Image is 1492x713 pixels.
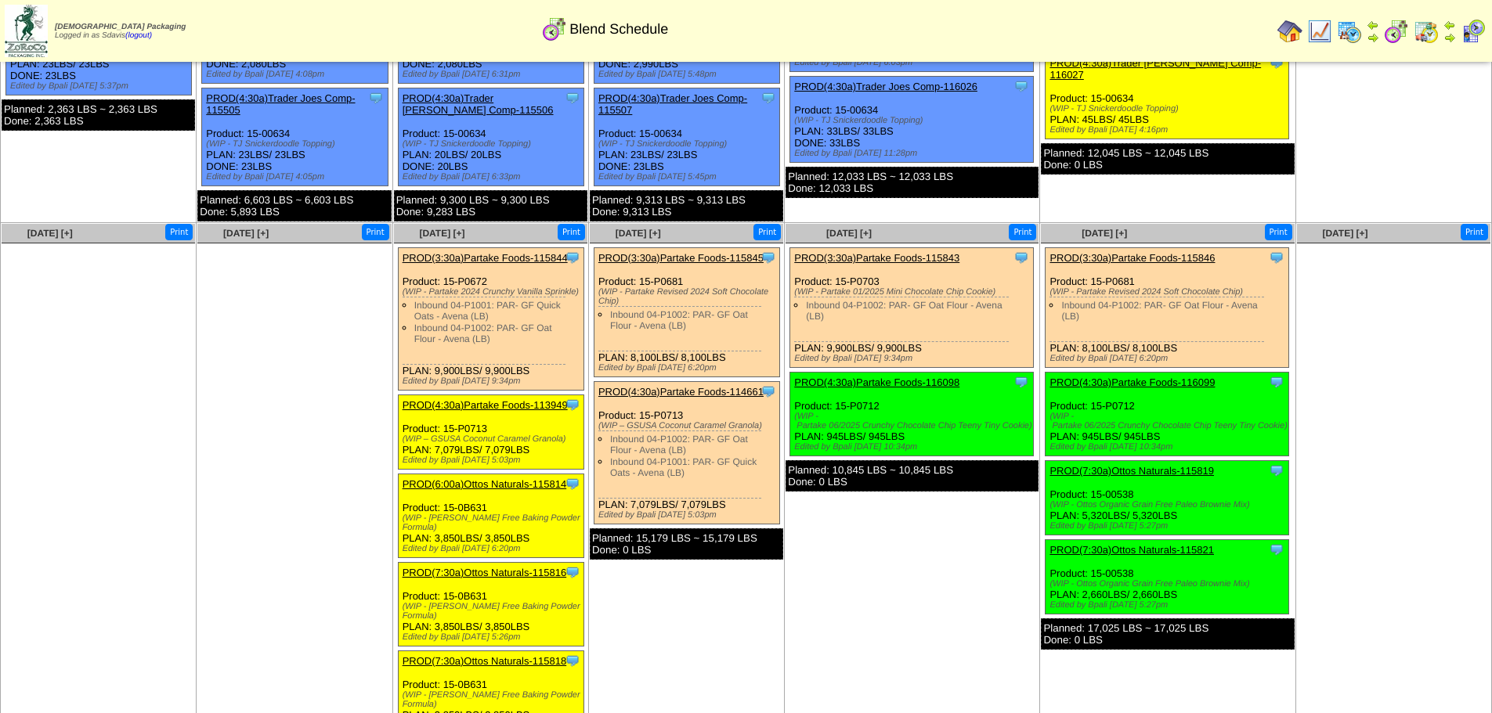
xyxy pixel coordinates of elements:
a: [DATE] [+] [223,228,269,239]
div: Planned: 12,045 LBS ~ 12,045 LBS Done: 0 LBS [1041,143,1294,175]
div: Edited by Bpali [DATE] 5:27pm [1049,521,1288,531]
div: (WIP - Ottos Organic Grain Free Paleo Brownie Mix) [1049,500,1288,510]
a: PROD(3:30a)Partake Foods-115844 [403,252,568,264]
a: PROD(4:30a)Partake Foods-113949 [403,399,568,411]
img: Tooltip [760,384,776,399]
img: calendarblend.gif [1384,19,1409,44]
div: Planned: 9,300 LBS ~ 9,300 LBS Done: 9,283 LBS [394,190,587,221]
button: Print [558,224,585,240]
div: Planned: 6,603 LBS ~ 6,603 LBS Done: 5,893 LBS [197,190,391,221]
div: (WIP ‐ Partake 06/2025 Crunchy Chocolate Chip Teeny Tiny Cookie) [794,412,1032,430]
a: Inbound 04-P1001: PAR- GF Quick Oats - Avena (LB) [414,300,561,322]
div: (WIP - [PERSON_NAME] Free Baking Powder Formula) [403,513,583,532]
div: Product: 15-00538 PLAN: 5,320LBS / 5,320LBS [1046,461,1288,535]
img: home.gif [1277,19,1302,44]
img: arrowright.gif [1367,31,1379,44]
div: Planned: 17,025 LBS ~ 17,025 LBS Done: 0 LBS [1041,618,1294,650]
a: PROD(4:30a)Trader Joes Comp-115507 [598,92,747,116]
div: Edited by Bpali [DATE] 5:03pm [598,510,779,520]
div: Edited by Bpali [DATE] 6:33pm [403,172,583,182]
div: Edited by Bpali [DATE] 5:27pm [1049,600,1288,610]
a: PROD(4:30a)Trader [PERSON_NAME] Comp-116027 [1049,57,1261,81]
div: (WIP - TJ Snickerdoodle Topping) [206,139,387,149]
div: Edited by Bpali [DATE] 6:31pm [403,70,583,79]
a: PROD(3:30a)Partake Foods-115843 [794,252,959,264]
div: Edited by Bpali [DATE] 10:34pm [1049,442,1288,452]
div: (WIP – GSUSA Coconut Caramel Granola) [403,434,583,444]
div: Edited by Bpali [DATE] 6:20pm [403,544,583,553]
img: Tooltip [1269,463,1284,478]
span: [DEMOGRAPHIC_DATA] Packaging [55,23,186,31]
div: Planned: 2,363 LBS ~ 2,363 LBS Done: 2,363 LBS [2,99,195,131]
img: Tooltip [760,250,776,265]
div: Planned: 9,313 LBS ~ 9,313 LBS Done: 9,313 LBS [590,190,783,221]
a: [DATE] [+] [419,228,464,239]
div: Product: 15-00634 PLAN: 45LBS / 45LBS [1046,53,1288,139]
div: Edited by Bpali [DATE] 5:03pm [403,456,583,465]
div: Edited by Bpali [DATE] 4:08pm [206,70,387,79]
a: PROD(3:30a)Partake Foods-115845 [598,252,764,264]
div: Product: 15-P0681 PLAN: 8,100LBS / 8,100LBS [594,248,779,377]
div: Edited by Bpali [DATE] 10:34pm [794,442,1032,452]
img: Tooltip [565,250,580,265]
div: Edited by Bpali [DATE] 6:20pm [1049,354,1288,363]
a: [DATE] [+] [616,228,661,239]
div: (WIP - TJ Snickerdoodle Topping) [598,139,779,149]
img: calendarcustomer.gif [1461,19,1486,44]
div: (WIP - [PERSON_NAME] Free Baking Powder Formula) [403,602,583,621]
div: Planned: 15,179 LBS ~ 15,179 LBS Done: 0 LBS [590,528,783,560]
div: Planned: 10,845 LBS ~ 10,845 LBS Done: 0 LBS [786,460,1039,492]
button: Print [1265,224,1292,240]
img: Tooltip [1013,78,1029,94]
button: Print [1009,224,1036,240]
a: PROD(4:30a)Partake Foods-116098 [794,376,959,388]
img: arrowleft.gif [1367,19,1379,31]
div: Product: 15-00538 PLAN: 2,660LBS / 2,660LBS [1046,540,1288,614]
div: Product: 15-0B631 PLAN: 3,850LBS / 3,850LBS [398,563,583,646]
img: arrowleft.gif [1443,19,1456,31]
img: Tooltip [760,90,776,106]
div: (WIP - Ottos Organic Grain Free Paleo Brownie Mix) [1049,579,1288,589]
div: Product: 15-00634 PLAN: 23LBS / 23LBS DONE: 23LBS [594,88,779,186]
div: Edited by Bpali [DATE] 9:34pm [794,354,1032,363]
a: Inbound 04-P1001: PAR- GF Quick Oats - Avena (LB) [610,456,757,478]
div: (WIP - Partake 01/2025 Mini Chocolate Chip Cookie) [794,287,1032,297]
a: PROD(7:30a)Ottos Naturals-115816 [403,567,567,578]
button: Print [362,224,389,240]
div: (WIP ‐ Partake 06/2025 Crunchy Chocolate Chip Teeny Tiny Cookie) [1049,412,1288,430]
button: Print [1461,224,1488,240]
div: Product: 15-P0713 PLAN: 7,079LBS / 7,079LBS [594,382,779,524]
a: PROD(7:30a)Ottos Naturals-115818 [403,655,567,667]
div: Edited by Bpali [DATE] 9:34pm [403,376,583,386]
a: PROD(4:30a)Partake Foods-114661 [598,386,764,398]
div: Edited by Bpali [DATE] 6:20pm [598,363,779,373]
img: Tooltip [1013,250,1029,265]
div: Product: 15-00634 PLAN: 23LBS / 23LBS DONE: 23LBS [202,88,388,186]
div: (WIP - TJ Snickerdoodle Topping) [794,116,1032,125]
a: (logout) [125,31,152,40]
div: Edited by Bpali [DATE] 4:05pm [206,172,387,182]
img: Tooltip [565,90,580,106]
a: [DATE] [+] [27,228,73,239]
img: Tooltip [1269,374,1284,390]
a: PROD(4:30a)Trader Joes Comp-115505 [206,92,355,116]
div: Product: 15-P0681 PLAN: 8,100LBS / 8,100LBS [1046,248,1288,368]
a: PROD(6:00a)Ottos Naturals-115814 [403,478,567,490]
a: PROD(4:30a)Trader Joes Comp-116026 [794,81,977,92]
div: Product: 15-P0712 PLAN: 945LBS / 945LBS [1046,373,1288,456]
div: Product: 15-00634 PLAN: 20LBS / 20LBS DONE: 20LBS [398,88,583,186]
div: (WIP - Partake Revised 2024 Soft Chocolate Chip) [598,287,779,306]
span: [DATE] [+] [1082,228,1127,239]
a: PROD(4:30a)Trader [PERSON_NAME] Comp-115506 [403,92,554,116]
span: [DATE] [+] [826,228,872,239]
div: Edited by Bpali [DATE] 5:48pm [598,70,779,79]
div: Edited by Bpali [DATE] 5:45pm [598,172,779,182]
a: Inbound 04-P1002: PAR- GF Oat Flour - Avena (LB) [610,434,748,456]
a: Inbound 04-P1002: PAR- GF Oat Flour - Avena (LB) [1061,300,1257,322]
div: (WIP - TJ Snickerdoodle Topping) [403,139,583,149]
button: Print [753,224,781,240]
img: line_graph.gif [1307,19,1332,44]
div: (WIP – GSUSA Coconut Caramel Granola) [598,421,779,430]
div: Product: 15-P0712 PLAN: 945LBS / 945LBS [790,373,1033,456]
